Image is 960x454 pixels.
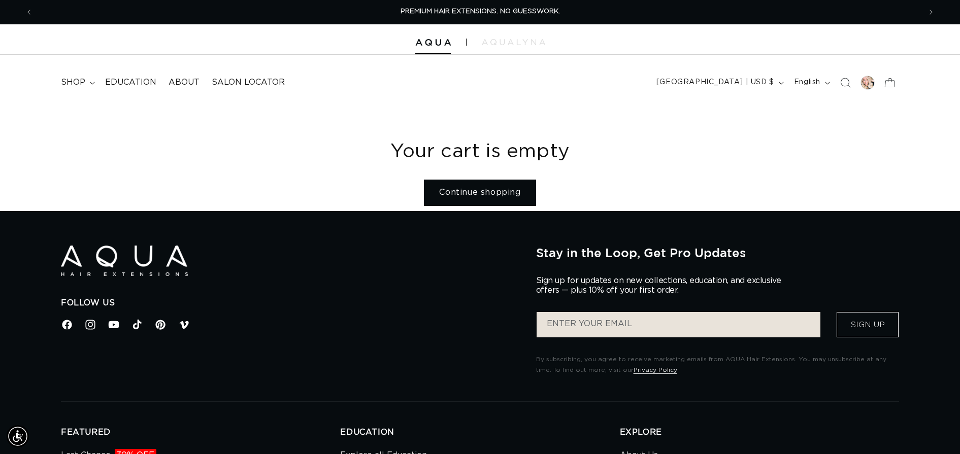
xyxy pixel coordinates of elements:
[837,312,899,337] button: Sign Up
[620,427,899,438] h2: EXPLORE
[650,73,788,92] button: [GEOGRAPHIC_DATA] | USD $
[61,139,899,164] h1: Your cart is empty
[788,73,834,92] button: English
[212,77,285,88] span: Salon Locator
[536,354,899,376] p: By subscribing, you agree to receive marketing emails from AQUA Hair Extensions. You may unsubscr...
[99,71,162,94] a: Education
[424,180,536,205] a: Continue shopping
[61,427,340,438] h2: FEATURED
[7,425,29,447] div: Accessibility Menu
[482,39,545,45] img: aqualyna.com
[105,77,156,88] span: Education
[834,72,856,94] summary: Search
[61,77,85,88] span: shop
[536,276,790,295] p: Sign up for updates on new collections, education, and exclusive offers — plus 10% off your first...
[18,3,40,22] button: Previous announcement
[656,77,774,88] span: [GEOGRAPHIC_DATA] | USD $
[61,298,521,308] h2: Follow Us
[61,246,188,276] img: Aqua Hair Extensions
[401,8,560,15] span: PREMIUM HAIR EXTENSIONS. NO GUESSWORK.
[794,77,820,88] span: English
[55,71,99,94] summary: shop
[920,3,942,22] button: Next announcement
[537,312,820,337] input: ENTER YOUR EMAIL
[169,77,200,88] span: About
[536,246,899,260] h2: Stay in the Loop, Get Pro Updates
[162,71,206,94] a: About
[206,71,291,94] a: Salon Locator
[415,39,451,46] img: Aqua Hair Extensions
[340,427,619,438] h2: EDUCATION
[634,367,677,373] a: Privacy Policy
